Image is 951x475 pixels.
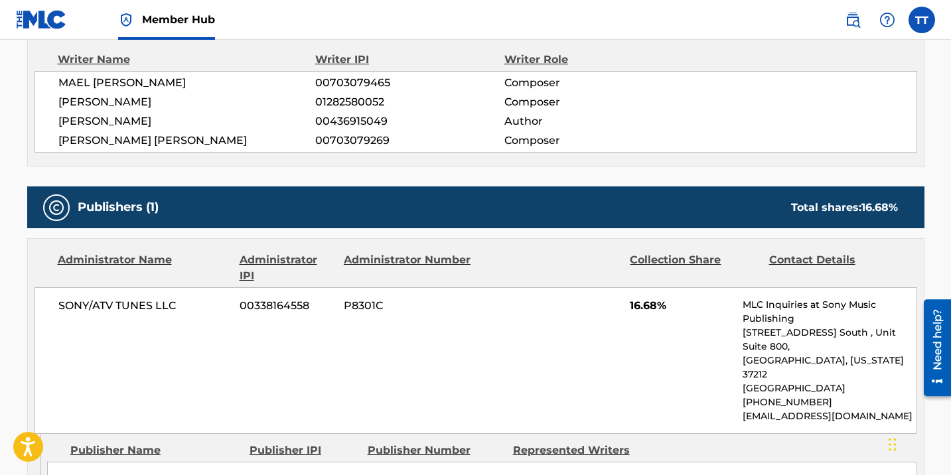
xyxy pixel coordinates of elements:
[58,94,316,110] span: [PERSON_NAME]
[504,75,676,91] span: Composer
[344,298,473,314] span: P8301C
[743,298,916,326] p: MLC Inquiries at Sony Music Publishing
[840,7,866,33] a: Public Search
[58,252,230,284] div: Administrator Name
[743,409,916,423] p: [EMAIL_ADDRESS][DOMAIN_NAME]
[315,94,504,110] span: 01282580052
[769,252,898,284] div: Contact Details
[58,75,316,91] span: MAEL [PERSON_NAME]
[250,442,358,458] div: Publisher IPI
[368,442,503,458] div: Publisher Number
[889,425,897,464] div: Drag
[504,113,676,129] span: Author
[315,133,504,149] span: 00703079269
[70,442,240,458] div: Publisher Name
[48,200,64,216] img: Publishers
[885,411,951,475] iframe: Chat Widget
[58,298,230,314] span: SONY/ATV TUNES LLC
[630,298,733,314] span: 16.68%
[504,94,676,110] span: Composer
[861,201,898,214] span: 16.68 %
[344,252,473,284] div: Administrator Number
[791,200,898,216] div: Total shares:
[315,75,504,91] span: 00703079465
[504,52,676,68] div: Writer Role
[879,12,895,28] img: help
[58,113,316,129] span: [PERSON_NAME]
[743,381,916,395] p: [GEOGRAPHIC_DATA]
[315,113,504,129] span: 00436915049
[743,395,916,409] p: [PHONE_NUMBER]
[909,7,935,33] div: User Menu
[240,298,334,314] span: 00338164558
[16,10,67,29] img: MLC Logo
[58,52,316,68] div: Writer Name
[743,326,916,354] p: [STREET_ADDRESS] South , Unit Suite 800,
[118,12,134,28] img: Top Rightsholder
[874,7,901,33] div: Help
[914,294,951,401] iframe: Resource Center
[513,442,648,458] div: Represented Writers
[315,52,504,68] div: Writer IPI
[845,12,861,28] img: search
[630,252,759,284] div: Collection Share
[743,354,916,381] p: [GEOGRAPHIC_DATA], [US_STATE] 37212
[504,133,676,149] span: Composer
[78,200,159,215] h5: Publishers (1)
[240,252,334,284] div: Administrator IPI
[58,133,316,149] span: [PERSON_NAME] [PERSON_NAME]
[142,12,215,27] span: Member Hub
